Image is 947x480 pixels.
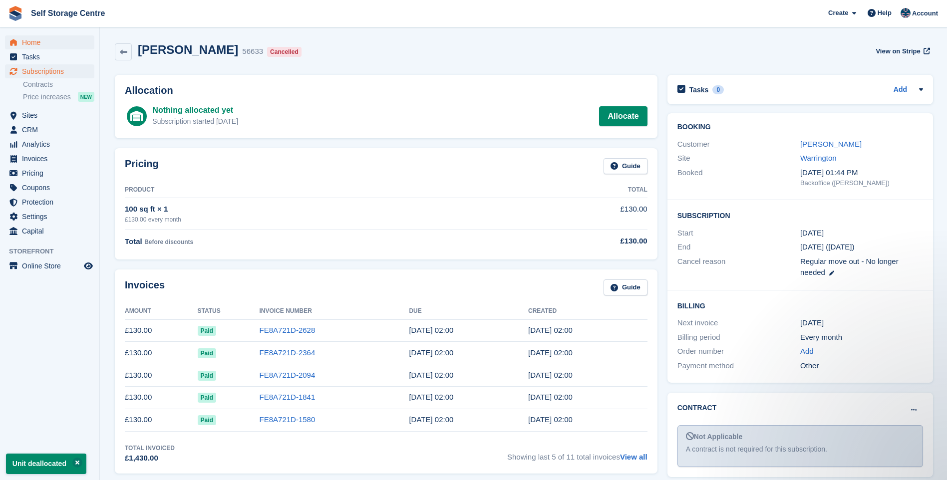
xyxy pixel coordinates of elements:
div: Cancel reason [677,256,800,278]
a: menu [5,259,94,273]
span: Analytics [22,137,82,151]
td: £130.00 [125,409,198,431]
span: Settings [22,210,82,224]
div: [DATE] [800,317,923,329]
div: Start [677,228,800,239]
a: menu [5,152,94,166]
a: FE8A721D-2094 [260,371,316,379]
a: menu [5,166,94,180]
div: Customer [677,139,800,150]
time: 2025-09-02 01:00:43 UTC [528,326,573,334]
div: Total Invoiced [125,444,175,453]
a: menu [5,210,94,224]
a: menu [5,137,94,151]
a: menu [5,64,94,78]
time: 2025-08-02 01:00:44 UTC [528,348,573,357]
td: £130.00 [125,342,198,364]
span: Capital [22,224,82,238]
div: [DATE] 01:44 PM [800,167,923,179]
div: Not Applicable [686,432,915,442]
img: Clair Cole [901,8,911,18]
span: Storefront [9,246,99,256]
th: Status [198,303,260,319]
a: Warrington [800,154,837,162]
time: 2025-05-02 01:00:37 UTC [528,415,573,424]
div: Backoffice ([PERSON_NAME]) [800,178,923,188]
span: Paid [198,326,216,336]
img: stora-icon-8386f47178a22dfd0bd8f6a31ec36ba5ce8667c1dd55bd0f319d3a0aa187defe.svg [8,6,23,21]
span: Paid [198,348,216,358]
time: 2025-07-02 01:00:59 UTC [528,371,573,379]
a: menu [5,108,94,122]
time: 2025-09-03 01:00:00 UTC [409,326,453,334]
td: £130.00 [499,198,647,230]
span: Before discounts [144,239,193,245]
div: Other [800,360,923,372]
span: Subscriptions [22,64,82,78]
div: A contract is not required for this subscription. [686,444,915,455]
span: Tasks [22,50,82,64]
a: FE8A721D-1841 [260,393,316,401]
div: £130.00 [499,236,647,247]
a: menu [5,224,94,238]
span: [DATE] ([DATE]) [800,242,855,251]
time: 2025-07-03 01:00:00 UTC [409,371,453,379]
time: 2025-06-02 01:00:26 UTC [528,393,573,401]
th: Invoice Number [260,303,409,319]
a: Preview store [82,260,94,272]
a: Price increases NEW [23,91,94,102]
div: Site [677,153,800,164]
a: menu [5,123,94,137]
span: Paid [198,393,216,403]
h2: Subscription [677,210,923,220]
span: Price increases [23,92,71,102]
th: Amount [125,303,198,319]
a: Allocate [599,106,647,126]
div: Nothing allocated yet [152,104,238,116]
div: 0 [712,85,724,94]
div: £130.00 every month [125,215,499,224]
span: Account [912,8,938,18]
a: [PERSON_NAME] [800,140,862,148]
span: Help [878,8,892,18]
span: Sites [22,108,82,122]
div: 56633 [242,46,263,57]
time: 2024-11-02 01:00:00 UTC [800,228,824,239]
div: £1,430.00 [125,453,175,464]
div: NEW [78,92,94,102]
span: Total [125,237,142,245]
span: Create [828,8,848,18]
div: Order number [677,346,800,357]
span: Home [22,35,82,49]
div: Cancelled [267,47,302,57]
td: £130.00 [125,319,198,342]
td: £130.00 [125,386,198,409]
h2: Tasks [689,85,709,94]
span: View on Stripe [876,46,920,56]
a: View all [620,453,647,461]
a: FE8A721D-1580 [260,415,316,424]
div: 100 sq ft × 1 [125,204,499,215]
h2: Booking [677,123,923,131]
span: Protection [22,195,82,209]
h2: Contract [677,403,717,413]
a: FE8A721D-2364 [260,348,316,357]
span: CRM [22,123,82,137]
time: 2025-05-03 01:00:00 UTC [409,415,453,424]
span: Online Store [22,259,82,273]
th: Due [409,303,528,319]
a: Guide [604,158,647,175]
span: Showing last 5 of 11 total invoices [507,444,647,464]
h2: Invoices [125,279,165,296]
a: Add [800,346,814,357]
div: Next invoice [677,317,800,329]
a: Guide [604,279,647,296]
a: View on Stripe [872,43,932,59]
span: Pricing [22,166,82,180]
th: Total [499,182,647,198]
a: Contracts [23,80,94,89]
div: End [677,241,800,253]
div: Payment method [677,360,800,372]
a: menu [5,35,94,49]
div: Booked [677,167,800,188]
